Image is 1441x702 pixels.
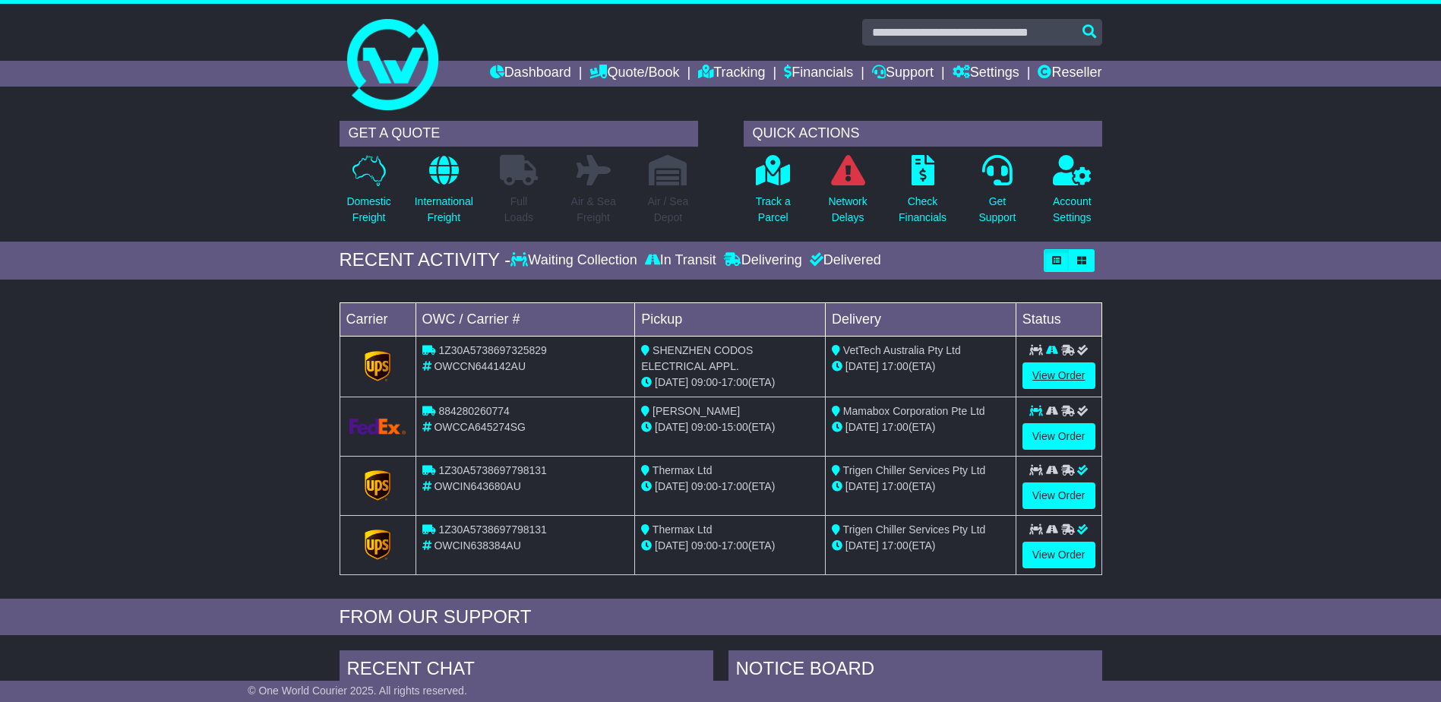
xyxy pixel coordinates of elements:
span: 1Z30A5738697798131 [438,523,546,536]
span: [DATE] [655,480,688,492]
span: [DATE] [845,360,879,372]
div: (ETA) [832,419,1010,435]
span: © One World Courier 2025. All rights reserved. [248,685,467,697]
span: [DATE] [845,539,879,552]
span: OWCIN643680AU [434,480,520,492]
span: 884280260774 [438,405,509,417]
span: Trigen Chiller Services Pty Ltd [843,464,986,476]
span: 17:00 [882,421,909,433]
span: 09:00 [691,480,718,492]
span: Mamabox Corporation Pte Ltd [843,405,985,417]
td: Pickup [635,302,826,336]
span: Thermax Ltd [653,464,713,476]
a: Track aParcel [755,154,792,234]
span: [PERSON_NAME] [653,405,740,417]
p: Air / Sea Depot [648,194,689,226]
a: AccountSettings [1052,154,1092,234]
a: DomesticFreight [346,154,391,234]
img: GetCarrierServiceLogo [365,470,390,501]
span: 09:00 [691,421,718,433]
span: [DATE] [655,376,688,388]
p: Check Financials [899,194,946,226]
div: RECENT CHAT [340,650,713,691]
span: 17:00 [722,480,748,492]
p: Account Settings [1053,194,1092,226]
p: Get Support [978,194,1016,226]
div: GET A QUOTE [340,121,698,147]
div: - (ETA) [641,419,819,435]
span: 17:00 [882,539,909,552]
span: 17:00 [722,539,748,552]
div: - (ETA) [641,538,819,554]
span: SHENZHEN CODOS ELECTRICAL APPL. [641,344,753,372]
div: QUICK ACTIONS [744,121,1102,147]
div: - (ETA) [641,479,819,495]
td: Status [1016,302,1101,336]
span: 1Z30A5738697798131 [438,464,546,476]
a: View Order [1022,423,1095,450]
div: (ETA) [832,538,1010,554]
span: [DATE] [655,421,688,433]
span: 09:00 [691,539,718,552]
p: Network Delays [828,194,867,226]
a: InternationalFreight [414,154,474,234]
div: (ETA) [832,359,1010,375]
td: Carrier [340,302,416,336]
img: GetCarrierServiceLogo [365,351,390,381]
div: RECENT ACTIVITY - [340,249,511,271]
span: 09:00 [691,376,718,388]
a: GetSupport [978,154,1016,234]
a: Financials [784,61,853,87]
a: Reseller [1038,61,1101,87]
div: Delivered [806,252,881,269]
span: 17:00 [882,360,909,372]
div: (ETA) [832,479,1010,495]
img: GetCarrierServiceLogo [349,419,406,435]
a: CheckFinancials [898,154,947,234]
span: [DATE] [845,421,879,433]
img: GetCarrierServiceLogo [365,530,390,560]
span: [DATE] [845,480,879,492]
p: Air & Sea Freight [571,194,616,226]
span: OWCCN644142AU [434,360,526,372]
p: Track a Parcel [756,194,791,226]
div: Delivering [720,252,806,269]
span: OWCCA645274SG [434,421,526,433]
a: Quote/Book [589,61,679,87]
div: NOTICE BOARD [728,650,1102,691]
span: 1Z30A5738697325829 [438,344,546,356]
span: Thermax Ltd [653,523,713,536]
span: 15:00 [722,421,748,433]
a: View Order [1022,482,1095,509]
td: OWC / Carrier # [416,302,635,336]
span: OWCIN638384AU [434,539,520,552]
a: View Order [1022,362,1095,389]
div: FROM OUR SUPPORT [340,606,1102,628]
p: Full Loads [500,194,538,226]
a: Settings [953,61,1019,87]
a: Dashboard [490,61,571,87]
span: 17:00 [722,376,748,388]
div: In Transit [641,252,720,269]
p: Domestic Freight [346,194,390,226]
a: NetworkDelays [827,154,867,234]
span: 17:00 [882,480,909,492]
div: - (ETA) [641,375,819,391]
td: Delivery [825,302,1016,336]
span: [DATE] [655,539,688,552]
div: Waiting Collection [510,252,640,269]
span: Trigen Chiller Services Pty Ltd [843,523,986,536]
span: VetTech Australia Pty Ltd [843,344,961,356]
p: International Freight [415,194,473,226]
a: View Order [1022,542,1095,568]
a: Tracking [698,61,765,87]
a: Support [872,61,934,87]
